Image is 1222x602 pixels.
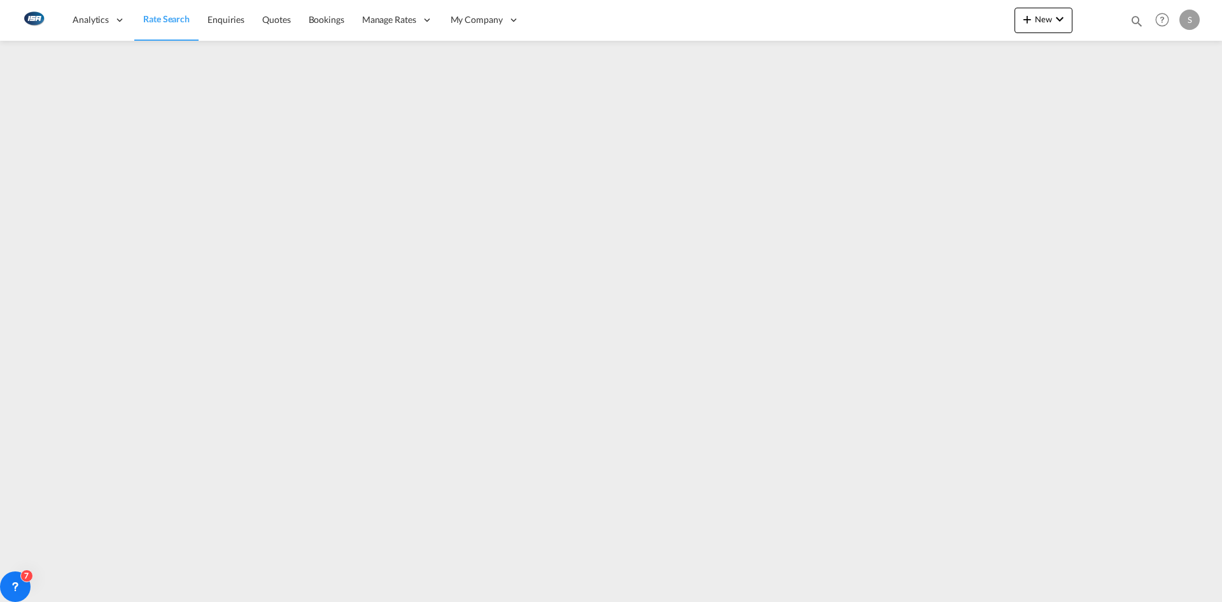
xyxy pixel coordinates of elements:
[1130,14,1144,33] div: icon-magnify
[1151,9,1173,31] span: Help
[1151,9,1179,32] div: Help
[362,13,416,26] span: Manage Rates
[262,14,290,25] span: Quotes
[1015,8,1072,33] button: icon-plus 400-fgNewicon-chevron-down
[207,14,244,25] span: Enquiries
[1130,14,1144,28] md-icon: icon-magnify
[1020,11,1035,27] md-icon: icon-plus 400-fg
[1020,14,1067,24] span: New
[451,13,503,26] span: My Company
[1052,11,1067,27] md-icon: icon-chevron-down
[73,13,109,26] span: Analytics
[19,6,48,34] img: 1aa151c0c08011ec8d6f413816f9a227.png
[1179,10,1200,30] div: S
[143,13,190,24] span: Rate Search
[309,14,344,25] span: Bookings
